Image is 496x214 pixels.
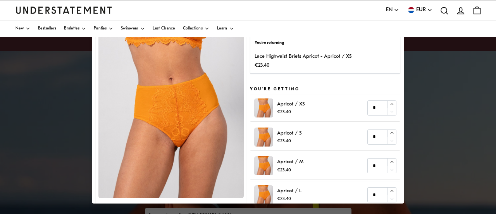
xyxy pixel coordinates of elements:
[121,27,138,31] span: Swimwear
[38,21,56,37] a: Bestsellers
[277,100,305,108] p: Apricot / XS
[277,109,305,116] p: €23.40
[386,6,399,14] button: EN
[277,166,303,174] p: €23.40
[254,156,273,175] img: ACLA-HIW-004-3.jpg
[254,185,273,204] img: ACLA-HIW-004-3.jpg
[255,40,396,46] p: You're returning
[94,21,113,37] a: Panties
[255,52,351,60] p: Lace Highwaist Briefs Apricot - Apricot / XS
[277,195,301,203] p: €23.40
[38,27,56,31] span: Bestsellers
[217,21,234,37] a: Learn
[407,6,432,14] button: EUR
[15,27,24,31] span: New
[255,61,351,69] p: €23.40
[153,27,175,31] span: Last Chance
[64,27,79,31] span: Bralettes
[64,21,86,37] a: Bralettes
[15,21,30,37] a: New
[254,98,273,117] img: ACLA-HIW-004-3.jpg
[121,21,145,37] a: Swimwear
[277,129,301,137] p: Apricot / S
[15,7,112,14] a: Understatement Homepage
[254,127,273,146] img: ACLA-HIW-004-3.jpg
[277,137,301,145] p: €23.40
[416,6,426,14] span: EUR
[277,187,301,195] p: Apricot / L
[217,27,227,31] span: Learn
[277,158,303,166] p: Apricot / M
[94,27,107,31] span: Panties
[183,27,203,31] span: Collections
[386,6,393,14] span: EN
[183,21,209,37] a: Collections
[250,86,400,92] h5: You're getting
[98,17,244,198] img: ACLA-HIW-004-3.jpg
[153,21,175,37] a: Last Chance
